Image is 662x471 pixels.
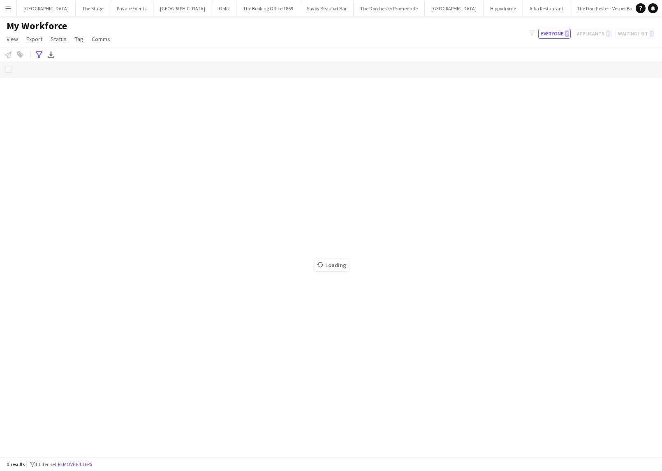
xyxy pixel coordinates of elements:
[7,20,67,32] span: My Workforce
[110,0,153,16] button: Private Events
[72,34,87,44] a: Tag
[75,35,83,43] span: Tag
[46,50,56,60] app-action-btn: Export XLSX
[212,0,236,16] button: Oblix
[538,29,571,39] button: Everyone0
[236,0,300,16] button: The Booking Office 1869
[92,35,110,43] span: Comms
[3,34,21,44] a: View
[7,35,18,43] span: View
[425,0,484,16] button: [GEOGRAPHIC_DATA]
[23,34,46,44] a: Export
[153,0,212,16] button: [GEOGRAPHIC_DATA]
[484,0,523,16] button: Hippodrome
[17,0,76,16] button: [GEOGRAPHIC_DATA]
[565,30,569,37] span: 0
[523,0,570,16] button: Alba Restaurant
[570,0,641,16] button: The Dorchester - Vesper Bar
[35,461,56,467] span: 1 filter set
[47,34,70,44] a: Status
[88,34,113,44] a: Comms
[354,0,425,16] button: The Dorchester Promenade
[300,0,354,16] button: Savoy Beaufort Bar
[56,460,94,469] button: Remove filters
[26,35,42,43] span: Export
[315,259,349,271] span: Loading
[76,0,110,16] button: The Stage
[51,35,67,43] span: Status
[34,50,44,60] app-action-btn: Advanced filters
